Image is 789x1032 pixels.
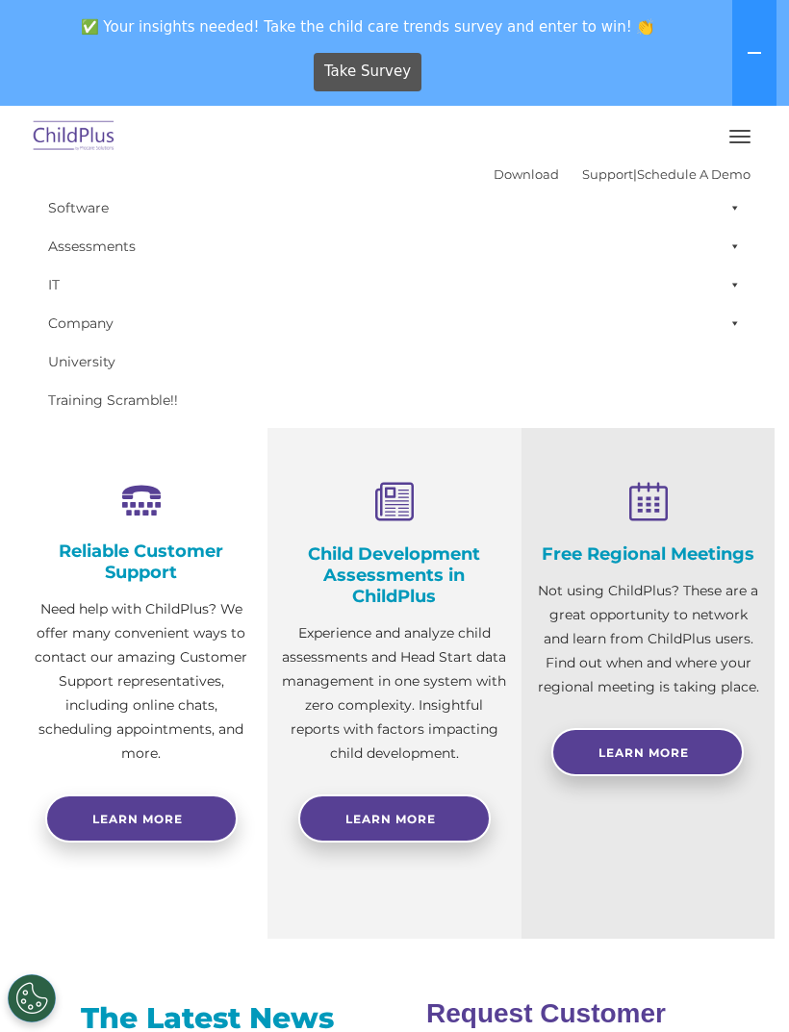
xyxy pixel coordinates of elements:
a: Learn more [45,794,238,843]
button: Cookies Settings [8,974,56,1022]
iframe: Chat Widget [465,824,789,1032]
a: Learn More [298,794,491,843]
a: Take Survey [314,53,422,91]
a: Software [38,189,751,227]
span: Learn More [598,745,689,760]
a: University [38,342,751,381]
h4: Free Regional Meetings [536,543,760,565]
img: ChildPlus by Procare Solutions [29,114,119,160]
a: Download [494,166,559,182]
a: Assessments [38,227,751,265]
span: Learn more [92,812,183,826]
font: | [494,166,751,182]
a: Training Scramble!! [38,381,751,419]
a: Support [582,166,633,182]
h4: Reliable Customer Support [29,541,253,583]
span: Learn More [345,812,436,826]
a: Company [38,304,751,342]
h4: Child Development Assessments in ChildPlus [282,543,506,607]
p: Not using ChildPlus? These are a great opportunity to network and learn from ChildPlus users. Fin... [536,579,760,699]
p: Experience and analyze child assessments and Head Start data management in one system with zero c... [282,621,506,766]
a: Schedule A Demo [637,166,751,182]
span: ✅ Your insights needed! Take the child care trends survey and enter to win! 👏 [8,8,728,45]
span: Take Survey [324,55,411,88]
a: IT [38,265,751,304]
p: Need help with ChildPlus? We offer many convenient ways to contact our amazing Customer Support r... [29,597,253,766]
a: Learn More [551,728,744,776]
